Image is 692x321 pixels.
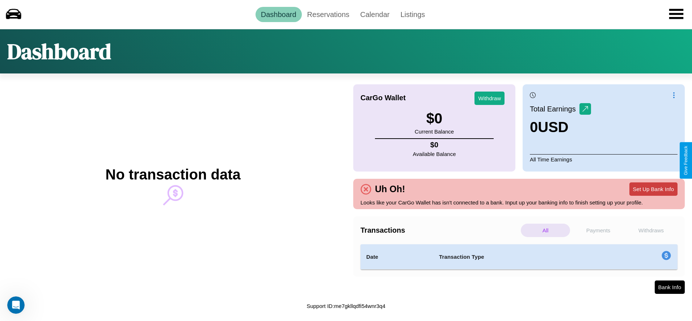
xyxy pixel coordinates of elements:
[307,301,385,311] p: Support ID: me7gkllqdfi54wnr3q4
[530,102,579,115] p: Total Earnings
[256,7,302,22] a: Dashboard
[574,224,623,237] p: Payments
[626,224,676,237] p: Withdraws
[7,296,25,314] iframe: Intercom live chat
[530,154,678,164] p: All Time Earnings
[530,119,591,135] h3: 0 USD
[360,226,519,235] h4: Transactions
[355,7,395,22] a: Calendar
[360,244,678,270] table: simple table
[655,280,685,294] button: Bank Info
[413,149,456,159] p: Available Balance
[683,146,688,175] div: Give Feedback
[439,253,603,261] h4: Transaction Type
[629,182,678,196] button: Set Up Bank Info
[395,7,430,22] a: Listings
[7,37,111,66] h1: Dashboard
[371,184,409,194] h4: Uh Oh!
[521,224,570,237] p: All
[415,127,454,136] p: Current Balance
[474,92,505,105] button: Withdraw
[360,94,406,102] h4: CarGo Wallet
[105,166,240,183] h2: No transaction data
[366,253,427,261] h4: Date
[413,141,456,149] h4: $ 0
[360,198,678,207] p: Looks like your CarGo Wallet has isn't connected to a bank. Input up your banking info to finish ...
[302,7,355,22] a: Reservations
[415,110,454,127] h3: $ 0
